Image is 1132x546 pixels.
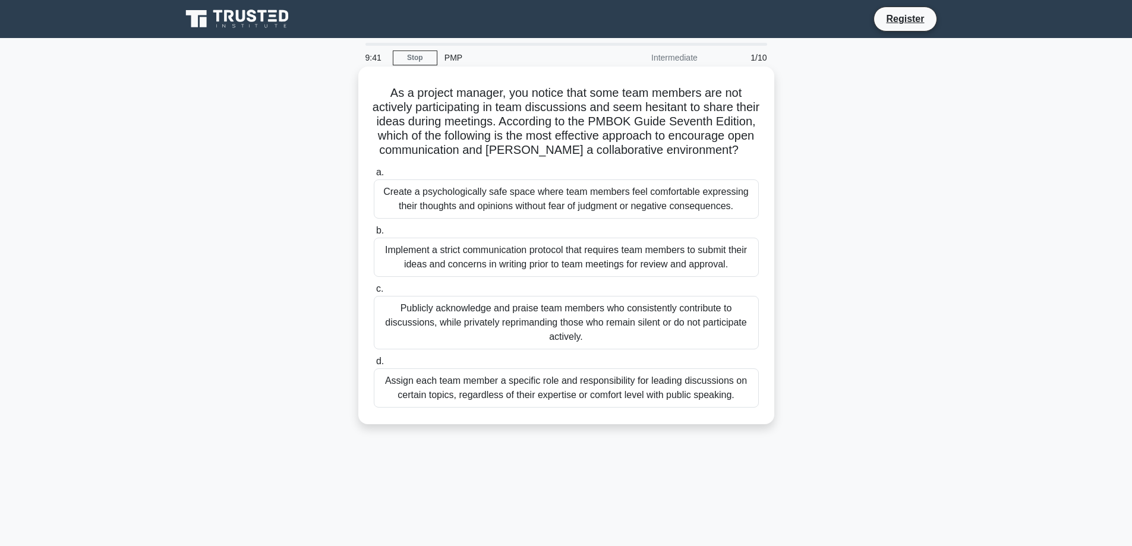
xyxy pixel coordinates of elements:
span: a. [376,167,384,177]
span: b. [376,225,384,235]
div: Implement a strict communication protocol that requires team members to submit their ideas and co... [374,238,759,277]
a: Register [879,11,931,26]
h5: As a project manager, you notice that some team members are not actively participating in team di... [373,86,760,158]
div: Publicly acknowledge and praise team members who consistently contribute to discussions, while pr... [374,296,759,349]
div: PMP [437,46,601,70]
span: c. [376,283,383,293]
div: Assign each team member a specific role and responsibility for leading discussions on certain top... [374,368,759,408]
div: Intermediate [601,46,705,70]
div: Create a psychologically safe space where team members feel comfortable expressing their thoughts... [374,179,759,219]
a: Stop [393,51,437,65]
div: 9:41 [358,46,393,70]
span: d. [376,356,384,366]
div: 1/10 [705,46,774,70]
